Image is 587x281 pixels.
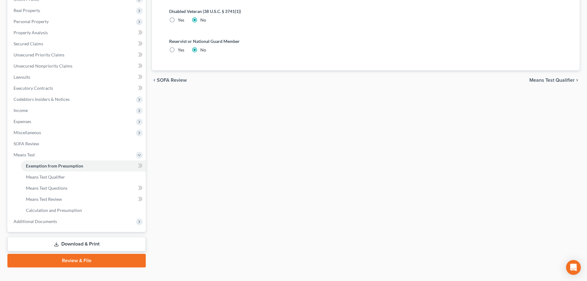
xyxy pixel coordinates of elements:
span: No [200,47,206,52]
a: Executory Contracts [9,83,146,94]
a: Download & Print [7,237,146,251]
span: Codebtors Insiders & Notices [14,97,70,102]
span: Personal Property [14,19,49,24]
span: Exemption from Presumption [26,163,83,168]
span: Unsecured Nonpriority Claims [14,63,72,68]
span: Miscellaneous [14,130,41,135]
span: Means Test Review [26,196,62,202]
span: Means Test Questions [26,185,67,191]
span: Income [14,108,28,113]
span: Calculation and Presumption [26,208,82,213]
span: Property Analysis [14,30,48,35]
a: Property Analysis [9,27,146,38]
a: Lawsuits [9,72,146,83]
a: SOFA Review [9,138,146,149]
span: Executory Contracts [14,85,53,91]
a: Review & File [7,254,146,267]
label: Disabled Veteran (38 U.S.C. § 3741(1)) [169,8,562,14]
a: Means Test Review [21,194,146,205]
span: Expenses [14,119,31,124]
a: Unsecured Priority Claims [9,49,146,60]
a: Means Test Qualifier [21,171,146,183]
label: Reservist or National Guard Member [169,38,562,44]
span: Yes [178,47,184,52]
i: chevron_left [152,78,157,83]
i: chevron_right [575,78,580,83]
a: Unsecured Nonpriority Claims [9,60,146,72]
span: Means Test Qualifier [529,78,575,83]
button: Means Test Qualifier chevron_right [529,78,580,83]
span: Lawsuits [14,74,30,80]
span: Means Test Qualifier [26,174,65,180]
span: Additional Documents [14,219,57,224]
span: SOFA Review [157,78,187,83]
a: Exemption from Presumption [21,160,146,171]
span: Real Property [14,8,40,13]
a: Means Test Questions [21,183,146,194]
span: Means Test [14,152,35,157]
a: Secured Claims [9,38,146,49]
span: SOFA Review [14,141,39,146]
span: Secured Claims [14,41,43,46]
a: Calculation and Presumption [21,205,146,216]
button: chevron_left SOFA Review [152,78,187,83]
span: Yes [178,17,184,23]
span: Unsecured Priority Claims [14,52,64,57]
span: No [200,17,206,23]
div: Open Intercom Messenger [566,260,581,275]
